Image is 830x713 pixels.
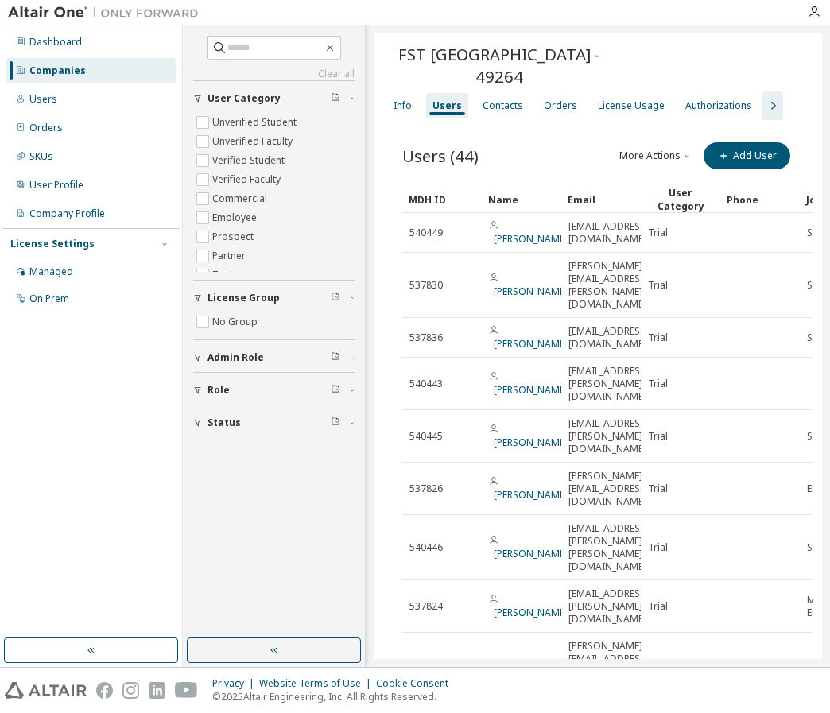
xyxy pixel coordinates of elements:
[207,292,280,304] span: License Group
[212,208,260,227] label: Employee
[409,279,443,292] span: 537830
[394,99,412,112] div: Info
[212,113,300,132] label: Unverified Student
[648,331,668,344] span: Trial
[704,142,790,169] button: Add User
[409,227,443,239] span: 540449
[331,384,340,397] span: Clear filter
[212,246,249,265] label: Partner
[409,430,443,443] span: 540445
[383,43,615,87] span: FST [GEOGRAPHIC_DATA] - 49264
[207,384,230,397] span: Role
[29,36,82,48] div: Dashboard
[494,337,568,351] a: [PERSON_NAME]
[648,600,668,613] span: Trial
[207,417,241,429] span: Status
[568,260,649,311] span: [PERSON_NAME][EMAIL_ADDRESS][PERSON_NAME][DOMAIN_NAME]
[494,547,568,560] a: [PERSON_NAME]
[568,325,649,351] span: [EMAIL_ADDRESS][DOMAIN_NAME]
[193,405,355,440] button: Status
[259,677,376,690] div: Website Terms of Use
[648,541,668,554] span: Trial
[207,351,264,364] span: Admin Role
[568,587,649,626] span: [EMAIL_ADDRESS][PERSON_NAME][DOMAIN_NAME]
[331,292,340,304] span: Clear filter
[376,677,458,690] div: Cookie Consent
[122,682,139,699] img: instagram.svg
[29,179,83,192] div: User Profile
[409,331,443,344] span: 537836
[212,312,261,331] label: No Group
[193,340,355,375] button: Admin Role
[212,677,259,690] div: Privacy
[409,378,443,390] span: 540443
[685,99,752,112] div: Authorizations
[149,682,165,699] img: linkedin.svg
[618,142,694,169] button: More Actions
[409,187,475,212] div: MDH ID
[568,187,634,212] div: Email
[568,417,649,455] span: [EMAIL_ADDRESS][PERSON_NAME][DOMAIN_NAME]
[648,279,668,292] span: Trial
[212,265,235,285] label: Trial
[432,99,462,112] div: Users
[568,220,649,246] span: [EMAIL_ADDRESS][DOMAIN_NAME]
[494,606,568,619] a: [PERSON_NAME]
[212,227,257,246] label: Prospect
[494,232,568,246] a: [PERSON_NAME]
[494,488,568,502] a: [PERSON_NAME]
[331,417,340,429] span: Clear filter
[212,151,288,170] label: Verified Student
[212,189,270,208] label: Commercial
[409,541,443,554] span: 540446
[193,68,355,80] a: Clear all
[727,187,793,212] div: Phone
[29,293,69,305] div: On Prem
[331,92,340,105] span: Clear filter
[5,682,87,699] img: altair_logo.svg
[494,383,568,397] a: [PERSON_NAME]
[568,522,649,573] span: [EMAIL_ADDRESS][PERSON_NAME][PERSON_NAME][DOMAIN_NAME]
[29,93,57,106] div: Users
[193,281,355,316] button: License Group
[402,145,479,167] span: Users (44)
[488,187,555,212] div: Name
[29,265,73,278] div: Managed
[8,5,207,21] img: Altair One
[544,99,577,112] div: Orders
[648,482,668,495] span: Trial
[648,430,668,443] span: Trial
[193,373,355,408] button: Role
[96,682,113,699] img: facebook.svg
[212,170,284,189] label: Verified Faculty
[409,482,443,495] span: 537826
[494,436,568,449] a: [PERSON_NAME]
[647,186,714,213] div: User Category
[212,690,458,703] p: © 2025 Altair Engineering, Inc. All Rights Reserved.
[568,470,649,508] span: [PERSON_NAME][EMAIL_ADDRESS][DOMAIN_NAME]
[175,682,198,699] img: youtube.svg
[29,122,63,134] div: Orders
[331,351,340,364] span: Clear filter
[494,285,568,298] a: [PERSON_NAME]
[483,99,523,112] div: Contacts
[212,132,296,151] label: Unverified Faculty
[409,600,443,613] span: 537824
[648,378,668,390] span: Trial
[29,207,105,220] div: Company Profile
[598,99,665,112] div: License Usage
[29,150,53,163] div: SKUs
[29,64,86,77] div: Companies
[648,227,668,239] span: Trial
[568,365,649,403] span: [EMAIL_ADDRESS][PERSON_NAME][DOMAIN_NAME]
[10,238,95,250] div: License Settings
[568,640,649,703] span: [PERSON_NAME][EMAIL_ADDRESS][PERSON_NAME][PERSON_NAME][DOMAIN_NAME]
[193,81,355,116] button: User Category
[207,92,281,105] span: User Category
